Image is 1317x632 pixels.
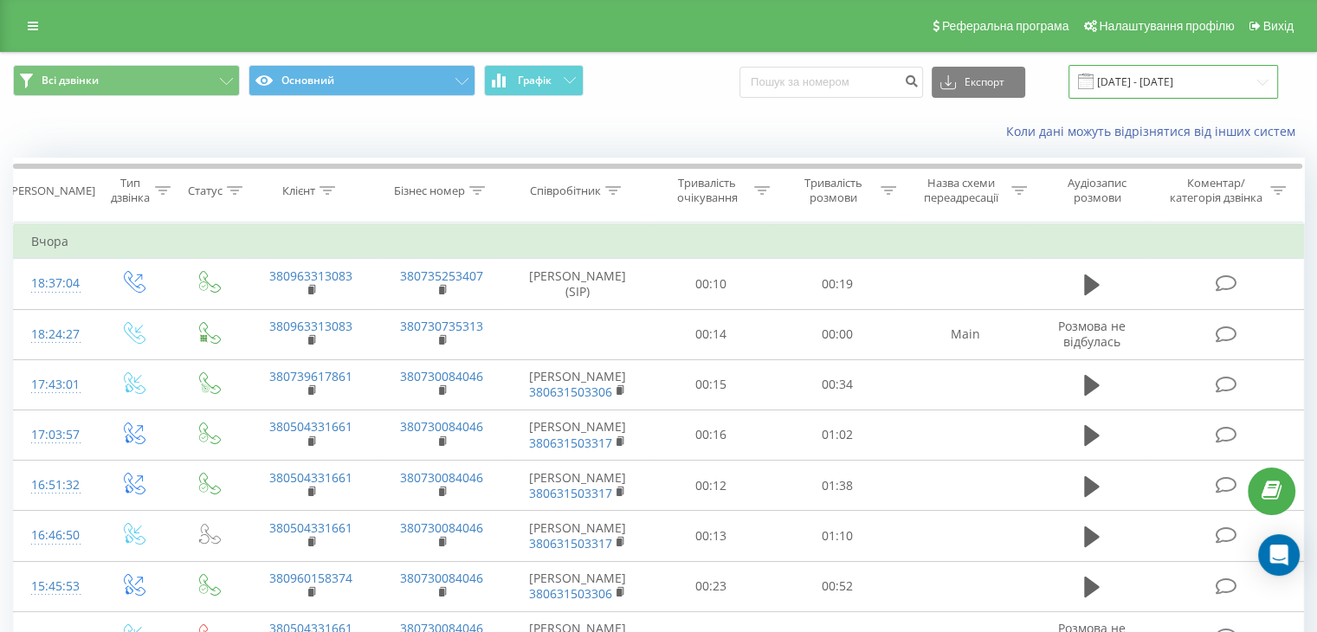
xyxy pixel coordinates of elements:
td: [PERSON_NAME] [507,511,649,561]
a: 380960158374 [269,570,352,586]
td: 00:15 [649,359,774,410]
span: Розмова не відбулась [1058,318,1126,350]
button: Основний [249,65,475,96]
a: 380963313083 [269,318,352,334]
div: Тривалість очікування [664,176,751,205]
button: Всі дзвінки [13,65,240,96]
td: 00:19 [774,259,900,309]
span: Графік [518,74,552,87]
td: 01:38 [774,461,900,511]
td: 00:23 [649,561,774,611]
td: 00:12 [649,461,774,511]
td: 01:02 [774,410,900,460]
div: 16:46:50 [31,519,77,552]
td: [PERSON_NAME] [507,461,649,511]
td: 00:00 [774,309,900,359]
a: 380730084046 [400,368,483,384]
td: 00:52 [774,561,900,611]
div: 17:03:57 [31,418,77,452]
a: 380730735313 [400,318,483,334]
a: 380739617861 [269,368,352,384]
div: Співробітник [530,184,601,198]
td: 00:14 [649,309,774,359]
span: Всі дзвінки [42,74,99,87]
div: 17:43:01 [31,368,77,402]
a: Коли дані можуть відрізнятися вiд інших систем [1006,123,1304,139]
td: [PERSON_NAME] [507,561,649,611]
div: Тип дзвінка [109,176,150,205]
a: 380730084046 [400,519,483,536]
a: 380730084046 [400,570,483,586]
div: 18:37:04 [31,267,77,300]
a: 380631503306 [529,585,612,602]
div: Аудіозапис розмови [1047,176,1148,205]
a: 380631503306 [529,384,612,400]
span: Реферальна програма [942,19,1069,33]
td: [PERSON_NAME] [507,410,649,460]
div: Тривалість розмови [790,176,876,205]
td: 01:10 [774,511,900,561]
td: Main [900,309,1030,359]
a: 380504331661 [269,418,352,435]
a: 380730084046 [400,418,483,435]
td: [PERSON_NAME] [507,359,649,410]
div: 16:51:32 [31,468,77,502]
input: Пошук за номером [739,67,923,98]
div: Статус [188,184,223,198]
a: 380631503317 [529,485,612,501]
a: 380504331661 [269,469,352,486]
span: Вихід [1263,19,1294,33]
a: 380504331661 [269,519,352,536]
button: Графік [484,65,584,96]
div: [PERSON_NAME] [8,184,95,198]
div: 18:24:27 [31,318,77,351]
a: 380963313083 [269,268,352,284]
a: 380631503317 [529,535,612,551]
div: Коментар/категорія дзвінка [1165,176,1266,205]
div: Клієнт [282,184,315,198]
div: Open Intercom Messenger [1258,534,1300,576]
a: 380735253407 [400,268,483,284]
a: 380730084046 [400,469,483,486]
td: 00:16 [649,410,774,460]
a: 380631503317 [529,435,612,451]
button: Експорт [932,67,1025,98]
td: 00:10 [649,259,774,309]
div: 15:45:53 [31,570,77,603]
td: Вчора [14,224,1304,259]
td: 00:34 [774,359,900,410]
span: Налаштування профілю [1099,19,1234,33]
td: [PERSON_NAME] (SIP) [507,259,649,309]
td: 00:13 [649,511,774,561]
div: Назва схеми переадресації [916,176,1007,205]
div: Бізнес номер [394,184,465,198]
